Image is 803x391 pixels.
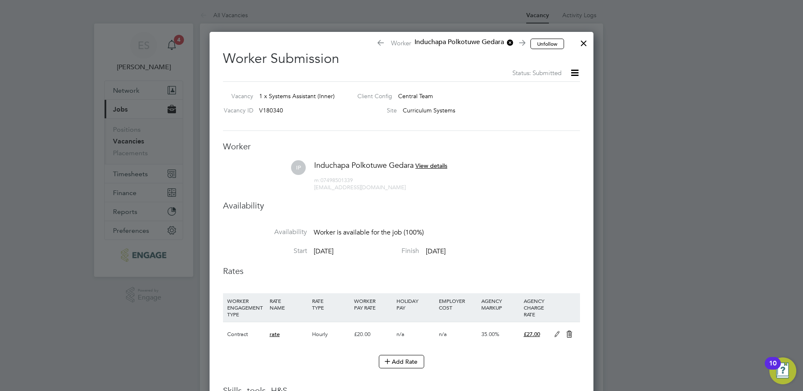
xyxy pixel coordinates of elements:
div: AGENCY CHARGE RATE [522,293,550,322]
div: WORKER ENGAGEMENT TYPE [225,293,268,322]
span: [DATE] [314,247,333,255]
span: 1 x Systems Assistant (Inner) [259,92,335,100]
label: Start [223,247,307,255]
span: [DATE] [426,247,446,255]
div: AGENCY MARKUP [479,293,522,315]
h3: Availability [223,200,580,211]
h2: Worker Submission [223,44,580,78]
div: WORKER PAY RATE [352,293,394,315]
span: rate [270,331,280,338]
div: HOLIDAY PAY [394,293,437,315]
span: Worker is available for the job (100%) [314,228,424,237]
span: Worker [376,38,524,50]
button: Open Resource Center, 10 new notifications [769,357,796,384]
span: m: [314,177,320,184]
span: n/a [439,331,447,338]
span: [EMAIL_ADDRESS][DOMAIN_NAME] [314,184,406,191]
h3: Worker [223,141,580,152]
button: Unfollow [530,39,564,50]
span: IP [291,160,306,175]
span: Central Team [398,92,433,100]
div: Contract [225,322,268,347]
span: Induchapa Polkotuwe Gedara [411,38,514,47]
button: Add Rate [379,355,424,368]
span: V180340 [259,107,283,114]
label: Vacancy ID [220,107,253,114]
span: 35.00% [481,331,499,338]
label: Finish [335,247,419,255]
label: Availability [223,228,307,237]
label: Site [351,107,397,114]
div: Hourly [310,322,352,347]
div: RATE NAME [268,293,310,315]
span: Status: Submitted [512,69,562,77]
span: £27.00 [524,331,540,338]
div: £20.00 [352,322,394,347]
span: View details [415,162,447,169]
label: Client Config [351,92,392,100]
div: EMPLOYER COST [437,293,479,315]
h3: Rates [223,266,580,276]
div: 10 [769,363,777,374]
label: Vacancy [220,92,253,100]
span: Induchapa Polkotuwe Gedara [314,160,414,170]
span: n/a [396,331,404,338]
div: RATE TYPE [310,293,352,315]
span: 07498501339 [314,177,353,184]
span: Curriculum Systems [403,107,455,114]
